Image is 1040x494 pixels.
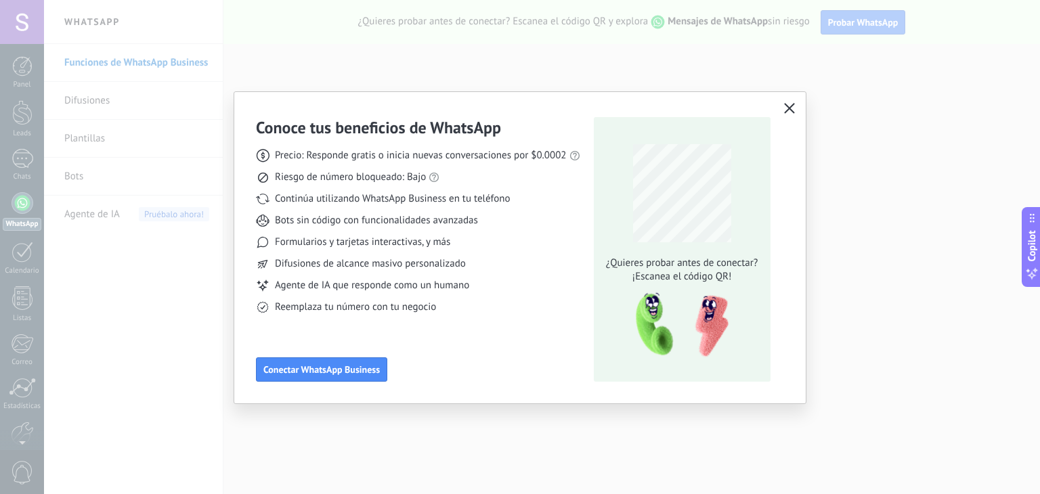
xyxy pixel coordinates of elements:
span: Copilot [1025,231,1039,262]
span: ¿Quieres probar antes de conectar? [602,256,762,270]
h3: Conoce tus beneficios de WhatsApp [256,117,501,138]
span: Reemplaza tu número con tu negocio [275,300,436,314]
span: Formularios y tarjetas interactivas, y más [275,235,450,249]
span: ¡Escanea el código QR! [602,270,762,284]
span: Bots sin código con funcionalidades avanzadas [275,214,478,227]
span: Agente de IA que responde como un humano [275,279,469,292]
button: Conectar WhatsApp Business [256,357,387,382]
span: Conectar WhatsApp Business [263,365,380,374]
span: Continúa utilizando WhatsApp Business en tu teléfono [275,192,510,206]
span: Difusiones de alcance masivo personalizado [275,257,466,271]
span: Precio: Responde gratis o inicia nuevas conversaciones por $0.0002 [275,149,567,162]
span: Riesgo de número bloqueado: Bajo [275,171,426,184]
img: qr-pic-1x.png [624,289,731,361]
